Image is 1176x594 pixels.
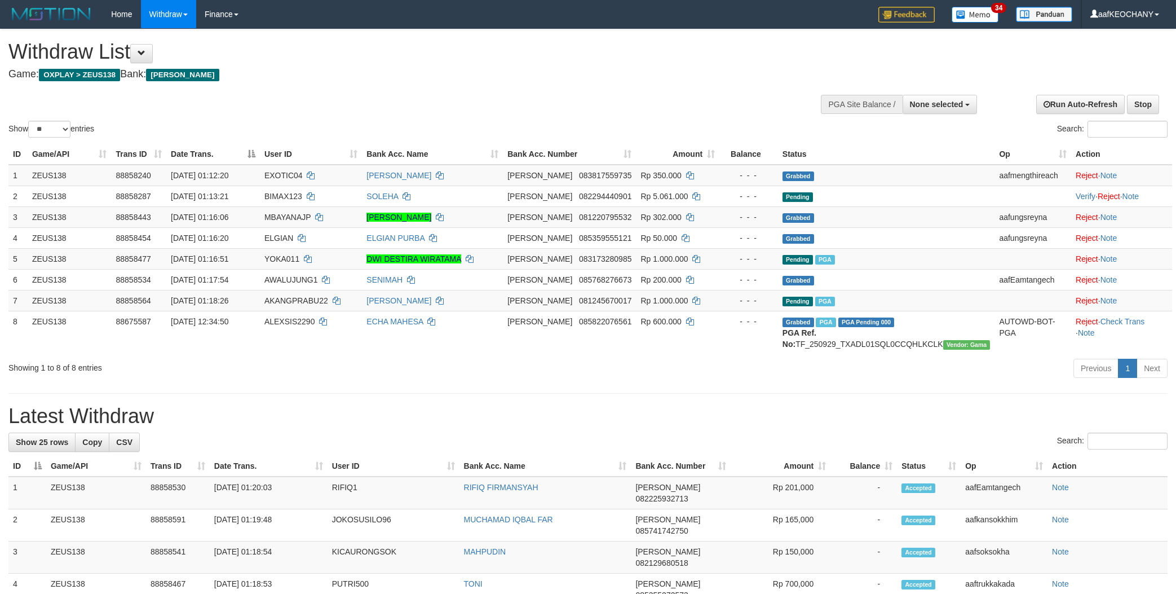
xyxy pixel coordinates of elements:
[146,542,210,574] td: 88858541
[994,206,1071,227] td: aafungsreyna
[1076,171,1098,180] a: Reject
[910,100,963,109] span: None selected
[830,542,897,574] td: -
[507,213,572,222] span: [PERSON_NAME]
[171,213,228,222] span: [DATE] 01:16:06
[28,206,112,227] td: ZEUS138
[116,296,151,305] span: 88858564
[991,3,1006,13] span: 34
[878,7,935,23] img: Feedback.jpg
[328,542,459,574] td: KICAURONGSOK
[264,192,302,201] span: BIMAX123
[640,275,681,284] span: Rp 200.000
[8,144,28,165] th: ID
[1071,269,1172,290] td: ·
[1071,290,1172,311] td: ·
[366,317,423,326] a: ECHA MAHESA
[1016,7,1072,22] img: panduan.png
[366,192,398,201] a: SOLEHA
[635,558,688,567] span: Copy 082129680518 to clipboard
[731,477,830,509] td: Rp 201,000
[1071,248,1172,269] td: ·
[830,456,897,477] th: Balance: activate to sort column ascending
[116,317,151,326] span: 88675587
[1052,547,1069,556] a: Note
[1122,192,1139,201] a: Note
[75,433,109,452] a: Copy
[459,456,631,477] th: Bank Acc. Name: activate to sort column ascending
[782,213,814,223] span: Grabbed
[815,297,835,306] span: Marked by aafkaynarin
[260,144,362,165] th: User ID: activate to sort column ascending
[1052,515,1069,524] a: Note
[46,456,146,477] th: Game/API: activate to sort column ascending
[28,144,112,165] th: Game/API: activate to sort column ascending
[8,509,46,542] td: 2
[116,171,151,180] span: 88858240
[1071,206,1172,227] td: ·
[1076,317,1098,326] a: Reject
[994,269,1071,290] td: aafEamtangech
[778,144,995,165] th: Status
[943,340,991,350] span: Vendor URL: https://trx31.1velocity.biz
[146,69,219,81] span: [PERSON_NAME]
[1100,296,1117,305] a: Note
[1052,483,1069,492] a: Note
[1100,171,1117,180] a: Note
[16,438,68,447] span: Show 25 rows
[1137,359,1168,378] a: Next
[724,253,773,265] div: - - -
[28,165,112,186] td: ZEUS138
[1071,311,1172,354] td: · ·
[724,191,773,202] div: - - -
[1047,456,1168,477] th: Action
[328,456,459,477] th: User ID: activate to sort column ascending
[328,509,459,542] td: JOKOSUSILO96
[1036,95,1125,114] a: Run Auto-Refresh
[28,186,112,206] td: ZEUS138
[1100,234,1117,243] a: Note
[146,456,210,477] th: Trans ID: activate to sort column ascending
[579,171,631,180] span: Copy 083817559735 to clipboard
[815,255,835,265] span: Marked by aafkaynarin
[8,69,773,80] h4: Game: Bank:
[366,296,431,305] a: [PERSON_NAME]
[1127,95,1159,114] a: Stop
[171,317,228,326] span: [DATE] 12:34:50
[1076,296,1098,305] a: Reject
[366,213,431,222] a: [PERSON_NAME]
[719,144,778,165] th: Balance
[8,227,28,248] td: 4
[579,275,631,284] span: Copy 085768276673 to clipboard
[507,234,572,243] span: [PERSON_NAME]
[1098,192,1120,201] a: Reject
[171,296,228,305] span: [DATE] 01:18:26
[507,171,572,180] span: [PERSON_NAME]
[1071,227,1172,248] td: ·
[146,509,210,542] td: 88858591
[903,95,978,114] button: None selected
[503,144,636,165] th: Bank Acc. Number: activate to sort column ascending
[952,7,999,23] img: Button%20Memo.svg
[1071,165,1172,186] td: ·
[1076,234,1098,243] a: Reject
[1071,186,1172,206] td: · ·
[640,234,677,243] span: Rp 50.000
[901,516,935,525] span: Accepted
[8,165,28,186] td: 1
[28,227,112,248] td: ZEUS138
[1118,359,1137,378] a: 1
[210,509,328,542] td: [DATE] 01:19:48
[1087,121,1168,138] input: Search:
[116,254,151,263] span: 88858477
[1076,192,1095,201] a: Verify
[8,41,773,63] h1: Withdraw List
[635,515,700,524] span: [PERSON_NAME]
[362,144,503,165] th: Bank Acc. Name: activate to sort column ascending
[28,311,112,354] td: ZEUS138
[8,248,28,269] td: 5
[8,433,76,452] a: Show 25 rows
[507,317,572,326] span: [PERSON_NAME]
[901,580,935,589] span: Accepted
[8,477,46,509] td: 1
